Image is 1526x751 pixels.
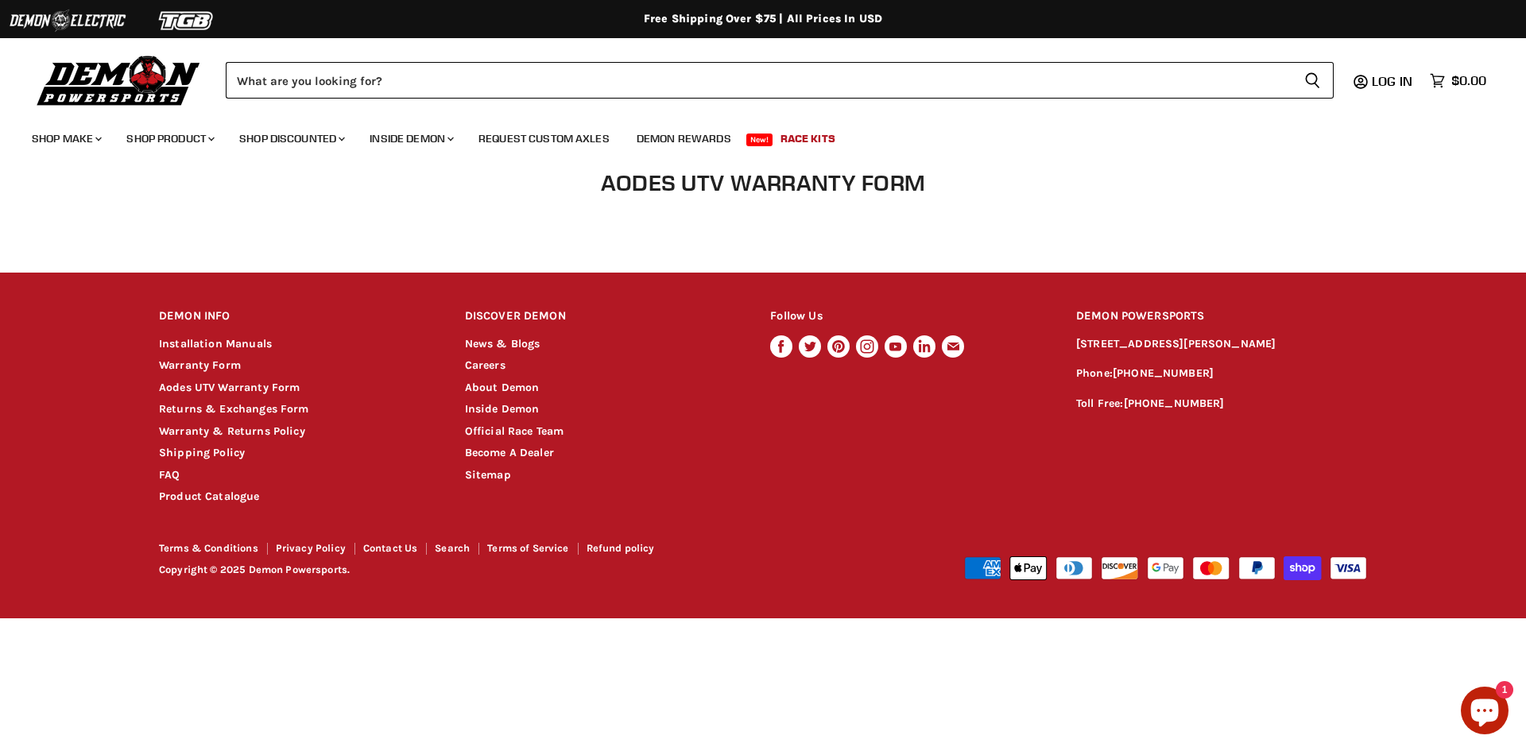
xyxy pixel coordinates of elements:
[159,468,180,482] a: FAQ
[1292,62,1334,99] button: Search
[159,402,309,416] a: Returns & Exchanges Form
[159,381,300,394] a: Aodes UTV Warranty Form
[465,337,540,350] a: News & Blogs
[159,490,260,503] a: Product Catalogue
[1076,298,1367,335] h2: DEMON POWERSPORTS
[1076,335,1367,354] p: [STREET_ADDRESS][PERSON_NAME]
[1076,365,1367,383] p: Phone:
[159,543,765,559] nav: Footer
[358,122,463,155] a: Inside Demon
[159,446,245,459] a: Shipping Policy
[159,358,241,372] a: Warranty Form
[226,62,1334,99] form: Product
[1113,366,1214,380] a: [PHONE_NUMBER]
[32,52,206,108] img: Demon Powersports
[1365,74,1422,88] a: Log in
[465,298,741,335] h2: DISCOVER DEMON
[8,6,127,36] img: Demon Electric Logo 2
[487,542,568,554] a: Terms of Service
[465,381,540,394] a: About Demon
[276,542,346,554] a: Privacy Policy
[363,542,418,554] a: Contact Us
[465,446,554,459] a: Become A Dealer
[625,122,743,155] a: Demon Rewards
[467,122,622,155] a: Request Custom Axles
[127,6,246,36] img: TGB Logo 2
[1372,73,1412,89] span: Log in
[159,298,435,335] h2: DEMON INFO
[1076,395,1367,413] p: Toll Free:
[525,170,1001,195] h1: Aodes UTV Warranty Form
[20,116,1482,155] ul: Main menu
[465,424,564,438] a: Official Race Team
[159,542,258,554] a: Terms & Conditions
[159,337,272,350] a: Installation Manuals
[435,542,470,554] a: Search
[226,62,1292,99] input: Search
[587,542,655,554] a: Refund policy
[114,122,224,155] a: Shop Product
[20,122,111,155] a: Shop Make
[159,564,765,576] p: Copyright © 2025 Demon Powersports.
[746,134,773,146] span: New!
[465,468,511,482] a: Sitemap
[159,424,305,438] a: Warranty & Returns Policy
[770,298,1046,335] h2: Follow Us
[227,122,354,155] a: Shop Discounted
[1451,73,1486,88] span: $0.00
[465,402,540,416] a: Inside Demon
[1124,397,1225,410] a: [PHONE_NUMBER]
[127,12,1399,26] div: Free Shipping Over $75 | All Prices In USD
[1456,687,1513,738] inbox-online-store-chat: Shopify online store chat
[465,358,505,372] a: Careers
[1422,69,1494,92] a: $0.00
[769,122,847,155] a: Race Kits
